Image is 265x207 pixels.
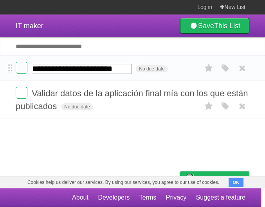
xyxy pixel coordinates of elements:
[196,190,245,205] a: Suggest a feature
[136,65,168,72] span: No due date
[16,22,43,30] span: IT maker
[166,190,186,205] a: Privacy
[16,87,27,99] label: Done
[98,190,130,205] a: Developers
[72,190,88,205] a: About
[214,22,240,30] b: This List
[196,172,245,185] span: Buy me a coffee
[202,62,216,75] label: Star task
[180,171,249,186] a: Buy me a coffee
[229,178,244,187] button: OK
[61,103,93,110] span: No due date
[184,172,195,185] img: Buy me a coffee
[16,62,27,74] label: Done
[20,176,227,188] span: Cookies help us deliver our services. By using our services, you agree to our use of cookies.
[16,88,248,111] span: Validar datos de la aplicación final mía con los que están publicados
[202,100,216,113] label: Star task
[139,190,157,205] a: Terms
[180,18,249,34] a: SaveThis List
